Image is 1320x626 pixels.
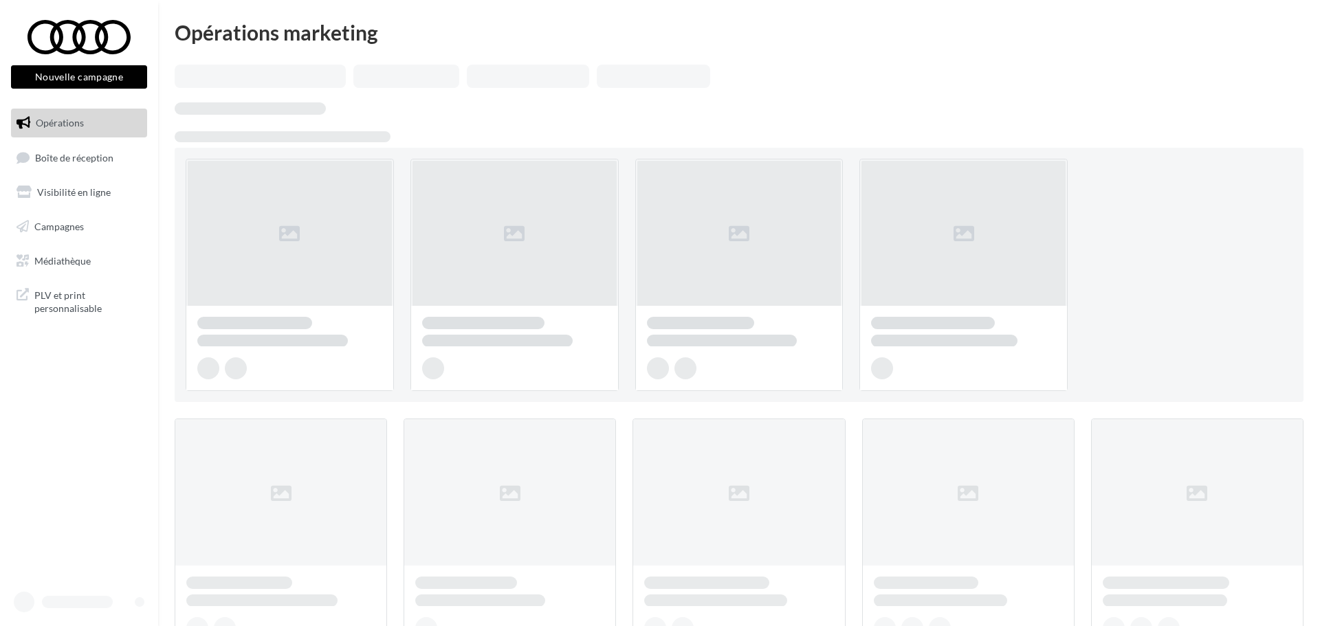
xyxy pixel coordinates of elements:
span: Opérations [36,117,84,128]
div: Opérations marketing [175,22,1303,43]
span: Visibilité en ligne [37,186,111,198]
a: Opérations [8,109,150,137]
a: Boîte de réception [8,143,150,172]
span: Campagnes [34,221,84,232]
a: Médiathèque [8,247,150,276]
button: Nouvelle campagne [11,65,147,89]
a: PLV et print personnalisable [8,280,150,321]
span: PLV et print personnalisable [34,286,142,315]
a: Visibilité en ligne [8,178,150,207]
span: Médiathèque [34,254,91,266]
a: Campagnes [8,212,150,241]
span: Boîte de réception [35,151,113,163]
